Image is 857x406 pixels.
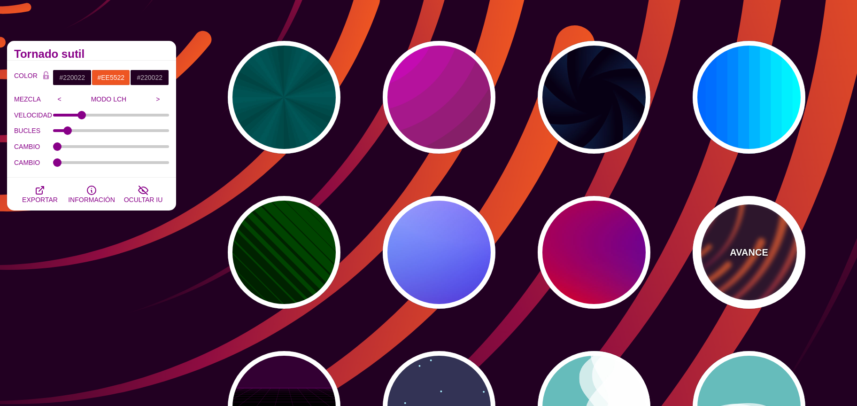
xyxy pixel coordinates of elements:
[538,196,650,309] button: degradado animado que cambia a cada color del arco iris
[68,196,115,203] font: INFORMACIÓN
[124,196,163,203] font: OCULTAR IU
[693,196,805,309] button: AVANCEUn tornado de elementos de diseño que gira lentamente
[151,92,161,106] input: >
[14,72,38,79] font: COLOR
[14,47,85,60] font: Tornado sutil
[14,143,40,150] font: CAMBIO
[39,70,53,83] button: Bloqueo de color
[383,196,495,309] button: degradado animado azul y rosa
[538,41,650,154] button: Fondo de estilo de apertura animado para abrir
[730,247,768,258] font: AVANCE
[66,178,117,211] button: INFORMACIÓN
[228,41,340,154] button: Fondo animado con efecto de luz rave verde
[693,41,805,154] button: Colores azules que se transforman en un movimiento de abanico.
[14,127,40,134] font: BUCLES
[22,196,58,203] font: EXPORTAR
[383,41,495,154] button: Círculos rosados ​​en círculos pulsantes de fondo.
[14,178,66,211] button: EXPORTAR
[14,111,52,119] font: VELOCIDAD
[117,178,169,211] button: OCULTAR IU
[91,95,126,103] font: MODO LCH
[53,92,62,106] input: <
[14,159,40,166] font: CAMBIO
[14,95,41,103] font: MEZCLA
[228,196,340,309] button: Rayas alternas que se hacen más grandes y más pequeñas en un patrón ondulado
